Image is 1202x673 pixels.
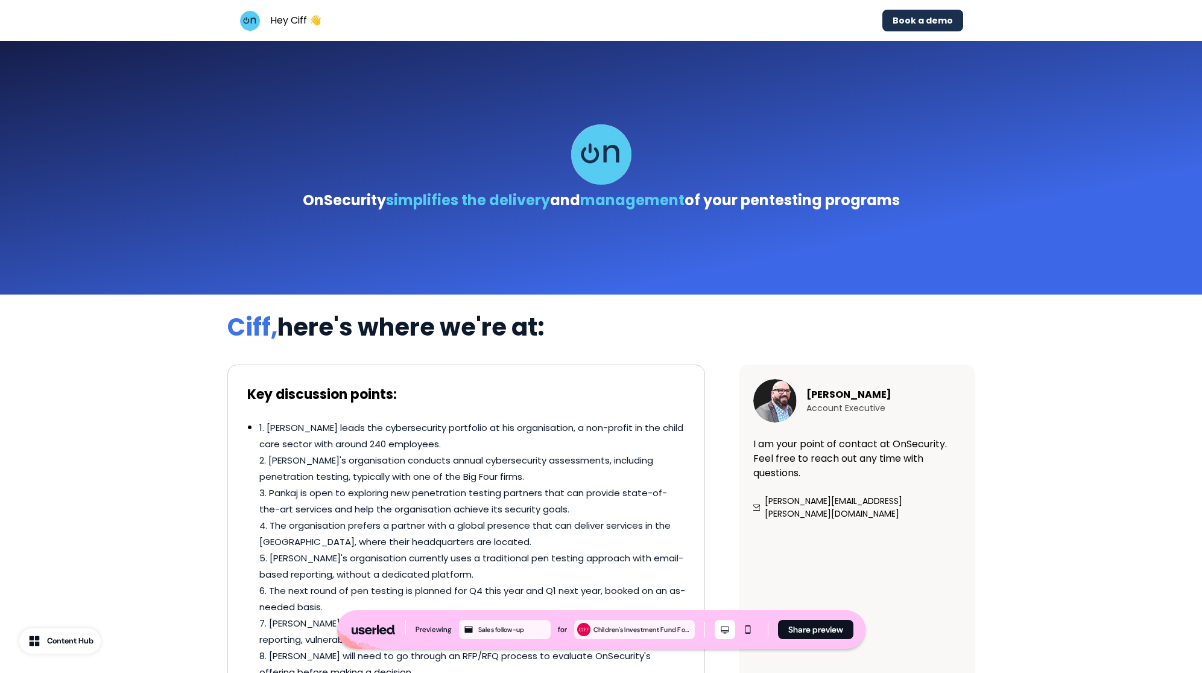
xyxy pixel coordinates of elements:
button: Share preview [778,620,853,639]
button: Book a demo [882,10,963,31]
p: Account Executive [806,402,891,415]
span: simplifies the delivery [386,190,550,210]
span: 6. The next round of pen testing is planned for Q4 this year and Q1 next year, booked on an as-ne... [259,584,685,613]
button: Mobile mode [738,620,758,639]
span: and [550,190,580,210]
p: Key discussion points: [247,384,685,404]
div: Content Hub [47,635,93,647]
span: 5. [PERSON_NAME]'s organisation currently uses a traditional pen testing approach with email-base... [259,552,683,581]
span: of your pentesting programs [685,190,900,210]
span: 2. [PERSON_NAME]'s organisation conducts annual cybersecurity assessments, including penetration ... [259,454,653,483]
span: OnSecurity [303,190,386,210]
div: Sales follow-up [478,624,548,635]
p: Hey Ciff 👋 [270,13,321,28]
p: [PERSON_NAME] [806,388,891,402]
span: 4. The organisation prefers a partner with a global presence that can deliver services in the [GE... [259,519,671,548]
span: 3. Pankaj is open to exploring new penetration testing partners that can provide state-of-the-art... [259,486,667,515]
p: I am your point of contact at OnSecurity. Feel free to reach out any time with questions. [753,437,961,480]
p: [PERSON_NAME][EMAIL_ADDRESS][PERSON_NAME][DOMAIN_NAME] [765,495,960,520]
span: Ciff, [227,310,277,344]
button: Content Hub [19,628,101,654]
div: Children's Investment Fund Foundation (CIFF) [593,624,692,635]
span: management [580,190,685,210]
p: here's where we're at: [227,309,975,345]
span: 1. [PERSON_NAME] leads the cybersecurity portfolio at his organisation, a non-profit in the child... [259,421,683,450]
div: for [558,624,567,636]
div: Previewing [416,624,452,636]
span: 7. [PERSON_NAME] offered to demonstrate OnSecurity's platform, which provides real-time reporting... [259,617,669,646]
button: Desktop mode [715,620,735,639]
